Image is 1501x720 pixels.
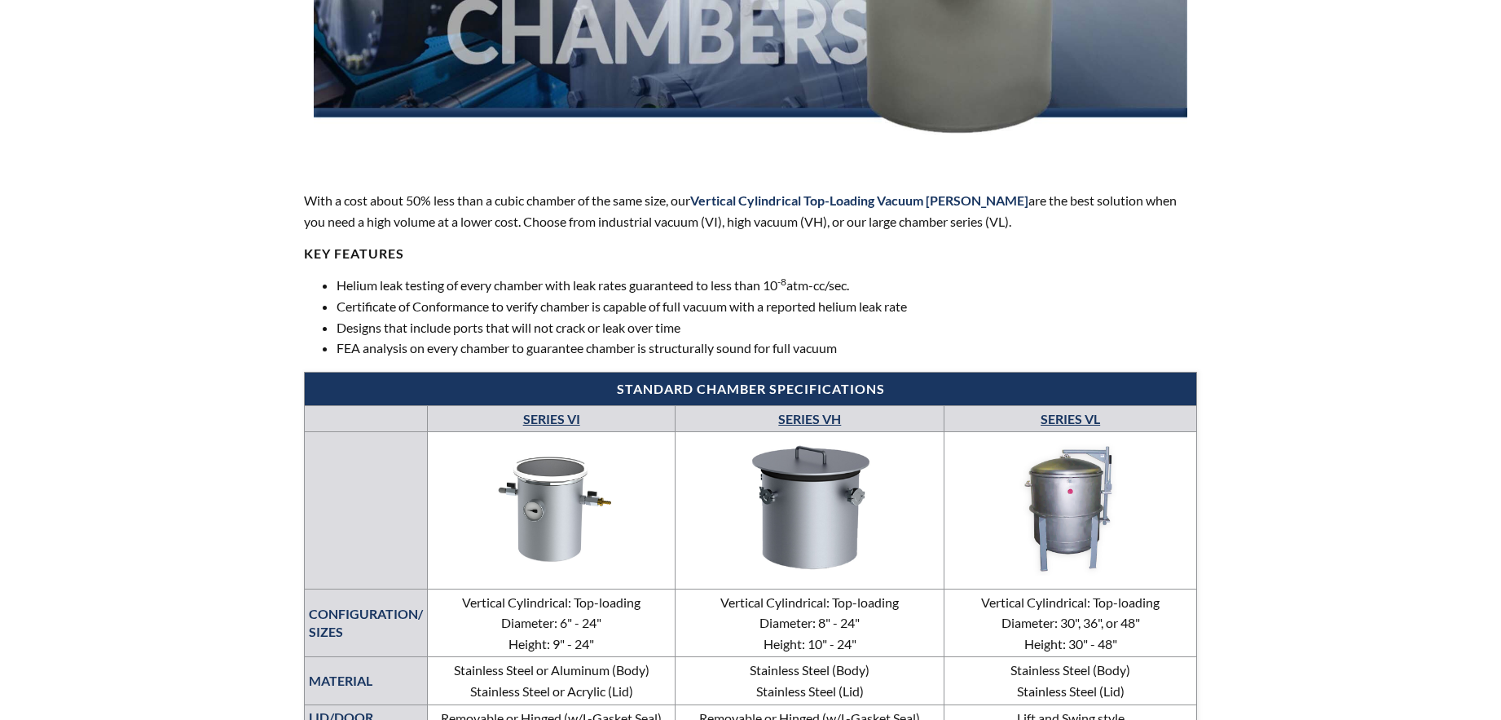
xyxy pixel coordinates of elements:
[428,657,676,705] td: Stainless Steel or Aluminum (Body) Stainless Steel or Acrylic (Lid)
[777,276,786,288] sup: -8
[304,190,1197,232] p: With a cost about 50% less than a cubic chamber of the same size, our are the best solution when ...
[305,589,428,657] th: CONFIGURATION/ SIZES
[676,589,944,657] td: Vertical Cylindrical: Top-loading Diameter: 8" - 24" Height: 10" - 24"
[778,411,841,426] a: SERIES VH
[432,440,671,575] img: Series CC—Cube Chambers
[337,296,1197,317] li: Certificate of Conformance to verify chamber is capable of full vacuum with a reported helium lea...
[337,338,1197,359] li: FEA analysis on every chamber to guarantee chamber is structurally sound for full vacuum
[944,657,1197,705] td: Stainless Steel (Body) Stainless Steel (Lid)
[676,657,944,705] td: Stainless Steel (Body) Stainless Steel (Lid)
[428,589,676,657] td: Vertical Cylindrical: Top-loading Diameter: 6" - 24" Height: 9" - 24"
[944,589,1197,657] td: Vertical Cylindrical: Top-loading Diameter: 30", 36", or 48" Height: 30" - 48"
[337,317,1197,338] li: Designs that include ports that will not crack or leak over time
[305,657,428,705] th: MATERIAL
[1041,411,1100,426] a: SERIES VL
[337,275,1197,296] li: Helium leak testing of every chamber with leak rates guaranteed to less than 10 atm-cc/sec.
[304,245,1197,263] h4: KEY FEATURES
[690,192,1028,208] span: Vertical Cylindrical Top-Loading Vacuum [PERSON_NAME]
[313,381,1188,398] h4: Standard Chamber Specifications
[523,411,580,426] a: SERIES VI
